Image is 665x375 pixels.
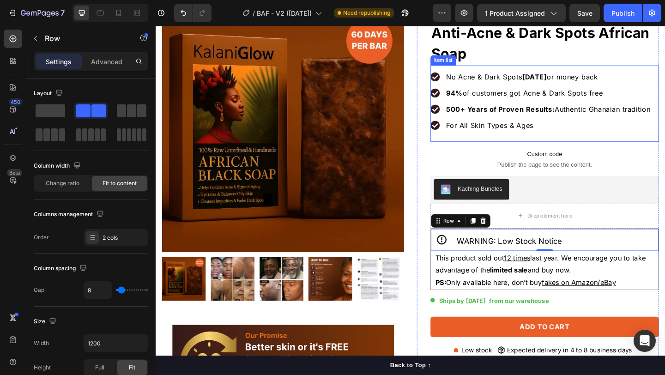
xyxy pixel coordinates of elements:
div: Open Intercom Messenger [634,330,656,352]
div: Rich Text Editor. Editing area: main [314,84,540,97]
div: Publish [611,8,635,18]
span: Fit [129,363,135,372]
div: Column spacing [34,262,89,275]
span: Custom code [299,133,547,145]
span: For All Skin Types & Ages [316,103,411,113]
div: Size [34,315,58,328]
span: 1 product assigned [485,8,545,18]
input: Auto [84,282,112,298]
u: fakes on Amazon/eBay [420,274,501,284]
input: Auto [84,335,148,351]
div: Undo/Redo [174,4,212,22]
span: No Acne & Dark Spots or money back [316,51,481,60]
p: Advanced [91,57,122,67]
div: Rich Text Editor. Editing area: main [303,245,547,286]
strong: 94% [316,68,334,78]
span: Publish the page to see the content. [299,146,547,156]
div: Layout [34,87,65,100]
p: Row [45,33,123,44]
u: 12 times [379,248,407,257]
p: Settings [46,57,72,67]
span: Ships by [308,295,335,302]
button: Kaching Bundles [302,167,384,189]
p: Low stock [332,346,366,359]
button: 7 [4,4,69,22]
span: BAF - V2 ([DATE]) [257,8,312,18]
div: Column width [34,160,83,172]
span: Change ratio [46,179,79,187]
div: ADD TO CART [396,322,450,333]
div: Drop element here [404,203,453,210]
strong: limited sale [363,261,405,270]
div: Gap [34,286,44,294]
strong: PS: [304,274,316,284]
p: Expected delivery in 4 to 8 business days [382,346,518,359]
div: Item list [301,33,325,42]
p: Authentic Ghanaian tradition [316,85,538,96]
div: Order [34,233,49,242]
p: This product sold out last year. We encourage you to take advantage of the and buy now. [304,246,546,272]
strong: 500+ Years of Proven Results: [316,86,434,95]
button: Publish [604,4,642,22]
div: 450 [9,98,22,106]
p: Only available here, don’t buy [304,272,546,286]
div: Back to Top ↑ [255,364,299,374]
span: WARNING: Low Stock Notice [327,229,442,239]
div: Kaching Bundles [328,172,377,182]
span: [DATE] [337,295,358,302]
div: 2 cols [103,234,146,242]
img: KachingBundles.png [310,172,321,183]
span: of customers got Acne & Dark Spots free [316,68,486,78]
div: Rich Text Editor. Editing area: main [314,48,540,62]
button: ADD TO CART [299,316,547,339]
span: Full [95,363,104,372]
div: Height [34,363,51,372]
p: from our warehouse [362,293,427,304]
div: Row [311,208,326,216]
span: / [253,8,255,18]
div: Width [34,339,49,347]
div: Rich Text Editor. Editing area: main [314,101,540,115]
span: Save [577,9,592,17]
div: Rich Text Editor. Editing area: main [314,66,540,80]
iframe: Design area [156,26,665,375]
button: 1 product assigned [477,4,566,22]
span: Need republishing [343,9,390,17]
div: Beta [7,169,22,176]
strong: [DATE] [399,51,425,60]
div: Columns management [34,208,106,221]
span: Fit to content [103,179,137,187]
p: 7 [60,7,65,18]
button: Save [569,4,600,22]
